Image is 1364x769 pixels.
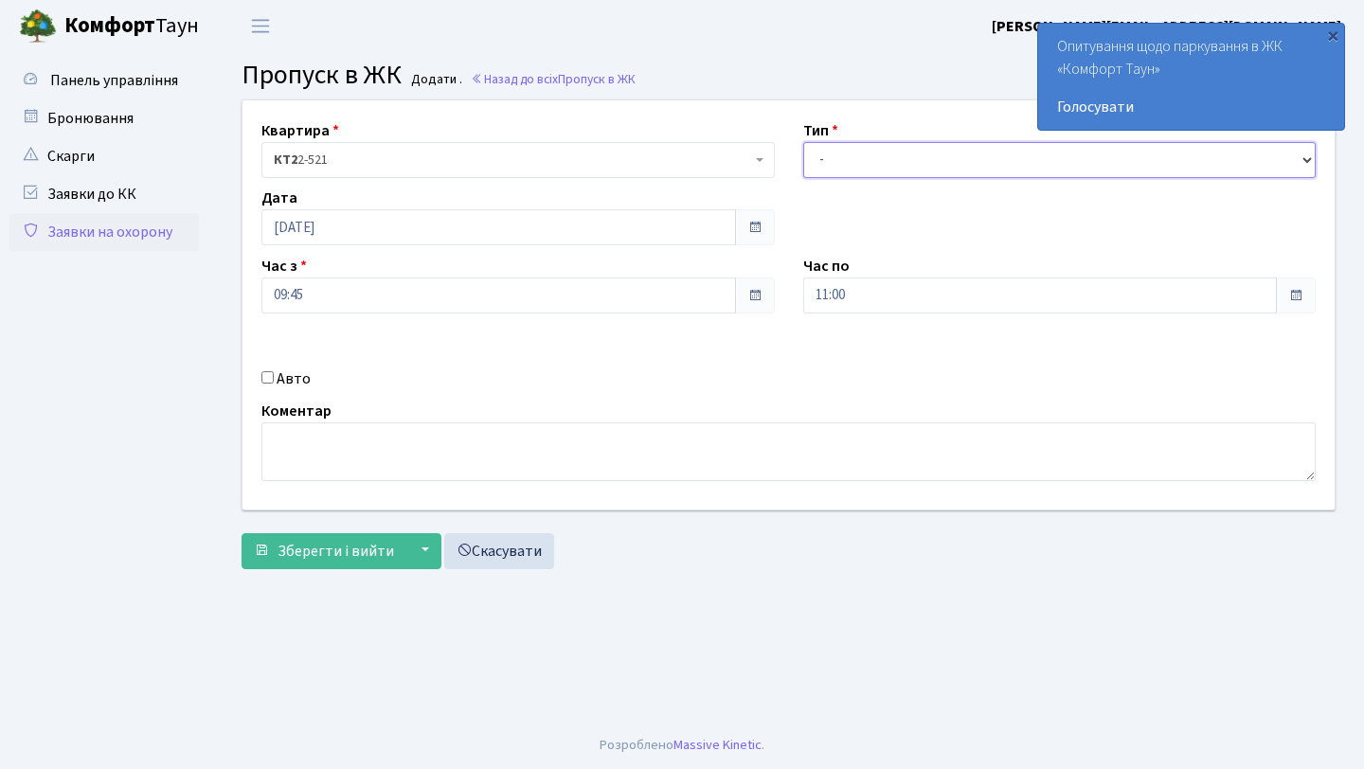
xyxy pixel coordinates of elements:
[803,119,838,142] label: Тип
[261,119,339,142] label: Квартира
[19,8,57,45] img: logo.png
[803,255,850,277] label: Час по
[600,735,764,756] div: Розроблено .
[1323,26,1342,45] div: ×
[242,56,402,94] span: Пропуск в ЖК
[673,735,762,755] a: Massive Kinetic
[9,137,199,175] a: Скарги
[9,99,199,137] a: Бронювання
[274,151,751,170] span: <b>КТ2</b>&nbsp;&nbsp;&nbsp;2-521
[407,72,462,88] small: Додати .
[237,10,284,42] button: Переключити навігацію
[261,187,297,209] label: Дата
[261,255,307,277] label: Час з
[274,151,297,170] b: КТ2
[261,400,332,422] label: Коментар
[64,10,155,41] b: Комфорт
[9,62,199,99] a: Панель управління
[444,533,554,569] a: Скасувати
[992,16,1341,37] b: [PERSON_NAME][EMAIL_ADDRESS][DOMAIN_NAME]
[9,213,199,251] a: Заявки на охорону
[277,367,311,390] label: Авто
[558,70,636,88] span: Пропуск в ЖК
[242,533,406,569] button: Зберегти і вийти
[9,175,199,213] a: Заявки до КК
[471,70,636,88] a: Назад до всіхПропуск в ЖК
[50,70,178,91] span: Панель управління
[1038,24,1344,130] div: Опитування щодо паркування в ЖК «Комфорт Таун»
[992,15,1341,38] a: [PERSON_NAME][EMAIL_ADDRESS][DOMAIN_NAME]
[261,142,775,178] span: <b>КТ2</b>&nbsp;&nbsp;&nbsp;2-521
[64,10,199,43] span: Таун
[1057,96,1325,118] a: Голосувати
[278,541,394,562] span: Зберегти і вийти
